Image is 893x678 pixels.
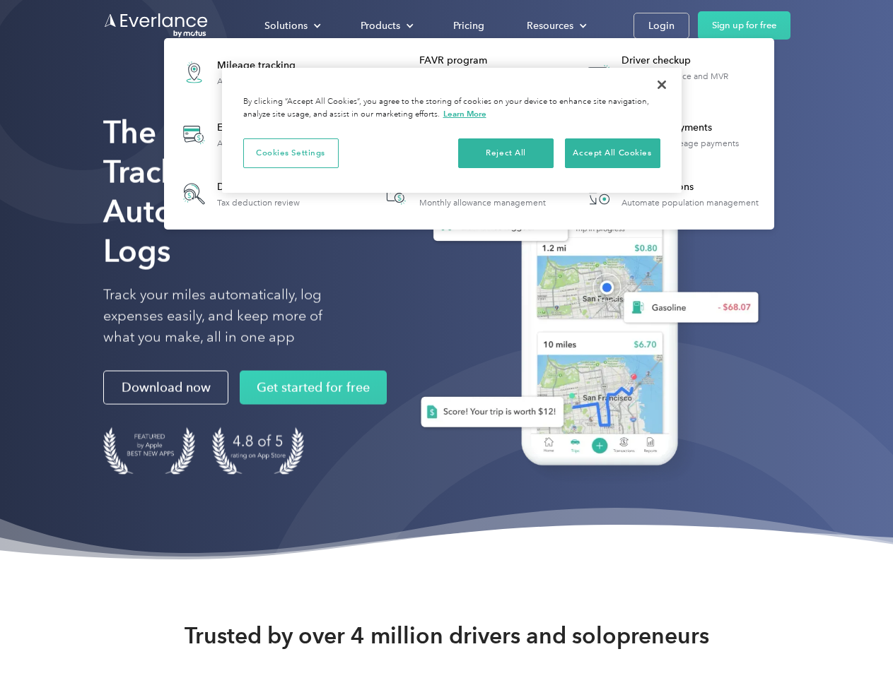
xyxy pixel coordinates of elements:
div: Automatic transaction logs [217,138,319,148]
div: Cookie banner [222,68,682,193]
div: Monthly allowance management [419,198,546,208]
button: Accept All Cookies [565,138,660,168]
a: Go to homepage [103,12,209,39]
div: Resources [527,17,573,35]
a: Accountable planMonthly allowance management [373,171,553,217]
a: Pricing [439,13,498,38]
div: Privacy [222,68,682,193]
button: Reject All [458,138,554,168]
strong: Trusted by over 4 million drivers and solopreneurs [185,621,709,650]
div: Solutions [264,17,308,35]
a: Mileage trackingAutomatic mileage logs [171,47,316,98]
div: Products [361,17,400,35]
nav: Products [164,38,774,230]
a: Get started for free [240,371,387,405]
div: FAVR program [419,54,564,68]
img: Everlance, mileage tracker app, expense tracking app [398,134,770,487]
div: Login [648,17,675,35]
button: Close [646,69,677,100]
button: Cookies Settings [243,138,339,168]
a: Driver checkupLicense, insurance and MVR verification [576,47,767,98]
div: Resources [513,13,598,38]
div: By clicking “Accept All Cookies”, you agree to the storing of cookies on your device to enhance s... [243,96,660,121]
img: Badge for Featured by Apple Best New Apps [103,427,195,475]
div: Automatic mileage logs [217,76,309,86]
a: Deduction finderTax deduction review [171,171,307,217]
a: Login [634,13,689,39]
p: Track your miles automatically, log expenses easily, and keep more of what you make, all in one app [103,285,356,348]
a: FAVR programFixed & Variable Rate reimbursement design & management [373,47,565,98]
div: Solutions [250,13,332,38]
div: Deduction finder [217,180,300,194]
div: Expense tracking [217,121,319,135]
a: Expense trackingAutomatic transaction logs [171,109,326,160]
div: License, insurance and MVR verification [621,71,766,91]
div: Driver checkup [621,54,766,68]
div: Pricing [453,17,484,35]
div: Automate population management [621,198,759,208]
img: 4.9 out of 5 stars on the app store [212,427,304,475]
a: Download now [103,371,228,405]
div: Tax deduction review [217,198,300,208]
div: Products [346,13,425,38]
a: Sign up for free [698,11,790,40]
a: More information about your privacy, opens in a new tab [443,109,486,119]
div: HR Integrations [621,180,759,194]
div: Mileage tracking [217,59,309,73]
a: HR IntegrationsAutomate population management [576,171,766,217]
